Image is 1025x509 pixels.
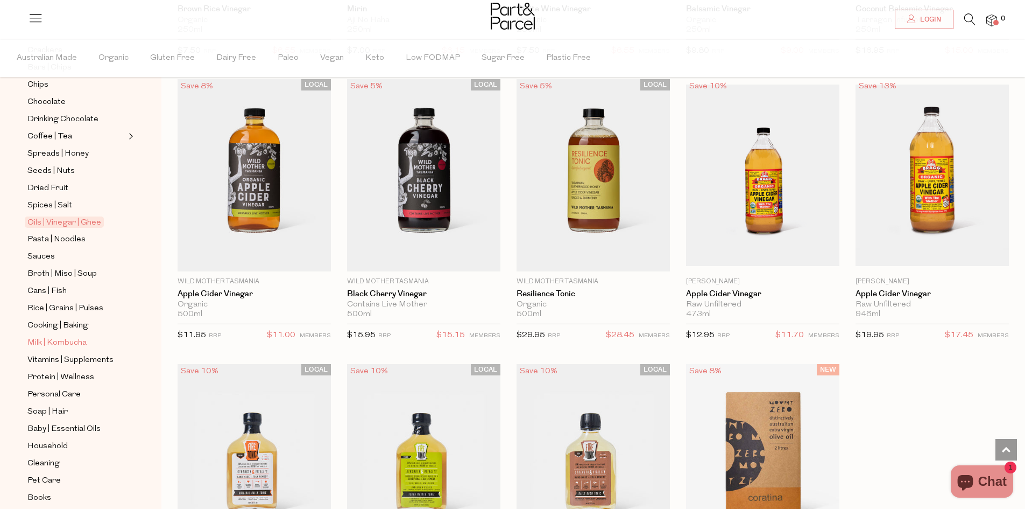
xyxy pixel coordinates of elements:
span: Cans | Fish [27,285,67,298]
span: Keto [365,39,384,77]
span: LOCAL [471,364,500,375]
span: Paleo [278,39,299,77]
span: Soap | Hair [27,406,68,419]
a: Spices | Salt [27,199,125,212]
div: Contains Live Mother [347,300,500,310]
a: Pasta | Noodles [27,233,125,246]
img: Apple Cider Vinegar [686,85,839,266]
div: Save 10% [686,79,730,94]
a: Oils | Vinegar | Ghee [27,216,125,229]
img: Apple Cider Vinegar [178,79,331,271]
a: Apple Cider Vinegar [686,289,839,299]
span: Baby | Essential Oils [27,423,101,436]
span: Books [27,492,51,505]
span: Seeds | Nuts [27,165,75,178]
a: Login [895,10,953,29]
p: Wild Mother Tasmania [517,277,670,287]
a: Books [27,491,125,505]
span: Pasta | Noodles [27,233,86,246]
a: Spreads | Honey [27,147,125,161]
span: LOCAL [301,364,331,375]
span: Vegan [320,39,344,77]
small: MEMBERS [978,333,1009,339]
div: Organic [517,300,670,310]
span: $19.95 [856,331,884,339]
a: Protein | Wellness [27,371,125,384]
span: Vitamins | Supplements [27,354,114,367]
div: Raw Unfiltered [856,300,1009,310]
a: Pet Care [27,474,125,487]
a: Milk | Kombucha [27,336,125,350]
span: Protein | Wellness [27,371,94,384]
span: Rice | Grains | Pulses [27,302,103,315]
span: LOCAL [301,79,331,90]
div: Save 13% [856,79,900,94]
button: Expand/Collapse Coffee | Tea [126,130,133,143]
small: RRP [717,333,730,339]
span: Personal Care [27,388,81,401]
span: Chocolate [27,96,66,109]
a: Cans | Fish [27,284,125,298]
span: $11.95 [178,331,206,339]
small: MEMBERS [469,333,500,339]
a: Baby | Essential Oils [27,422,125,436]
small: MEMBERS [639,333,670,339]
a: Household [27,440,125,453]
span: $29.95 [517,331,545,339]
a: Cooking | Baking [27,319,125,332]
div: Raw Unfiltered [686,300,839,310]
span: Login [917,15,941,24]
span: Gluten Free [150,39,195,77]
div: Save 10% [178,364,222,379]
a: Chocolate [27,95,125,109]
span: Spreads | Honey [27,148,89,161]
span: Oils | Vinegar | Ghee [25,217,104,228]
span: Sugar Free [482,39,525,77]
a: Vitamins | Supplements [27,353,125,367]
div: Save 8% [178,79,216,94]
div: Save 8% [686,364,725,379]
span: Spices | Salt [27,199,72,212]
span: Low FODMAP [406,39,460,77]
a: Rice | Grains | Pulses [27,302,125,315]
a: Cleaning [27,457,125,470]
a: 0 [986,15,997,26]
small: MEMBERS [300,333,331,339]
span: LOCAL [640,79,670,90]
span: 0 [998,14,1008,24]
p: [PERSON_NAME] [856,277,1009,287]
span: $12.95 [686,331,715,339]
a: Seeds | Nuts [27,164,125,178]
inbox-online-store-chat: Shopify online store chat [948,465,1016,500]
span: Sauces [27,250,55,263]
span: $15.95 [347,331,376,339]
span: Chips [27,79,48,92]
img: Apple Cider Vinegar [856,85,1009,266]
span: LOCAL [640,364,670,375]
small: RRP [378,333,391,339]
a: Apple Cider Vinegar [178,289,331,299]
a: Coffee | Tea [27,130,125,143]
span: $11.70 [775,329,804,343]
span: 473ml [686,310,711,319]
span: Dried Fruit [27,182,68,195]
div: Save 10% [347,364,391,379]
div: Save 5% [347,79,386,94]
a: Resilience Tonic [517,289,670,299]
span: Pet Care [27,475,61,487]
span: Plastic Free [546,39,591,77]
span: Australian Made [17,39,77,77]
span: $28.45 [606,329,634,343]
a: Sauces [27,250,125,263]
span: 500ml [517,310,541,319]
span: Drinking Chocolate [27,113,98,126]
a: Black Cherry Vinegar [347,289,500,299]
span: $15.15 [436,329,465,343]
div: Organic [178,300,331,310]
span: Cooking | Baking [27,319,88,332]
small: RRP [887,333,899,339]
a: Personal Care [27,388,125,401]
span: Household [27,440,68,453]
span: $17.45 [945,329,973,343]
div: Save 10% [517,364,561,379]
